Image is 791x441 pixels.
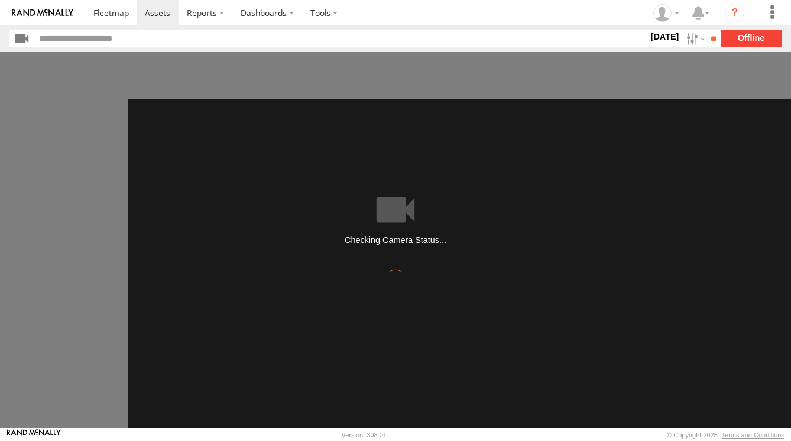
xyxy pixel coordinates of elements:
label: [DATE] [648,30,681,43]
div: © Copyright 2025 - [667,432,784,439]
label: Search Filter Options [682,30,707,47]
i: ? [725,4,744,22]
a: Visit our Website [7,429,61,441]
div: Jason Hall [649,4,683,22]
img: rand-logo.svg [12,9,73,17]
a: Terms and Conditions [722,432,784,439]
div: Version: 308.01 [342,432,387,439]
